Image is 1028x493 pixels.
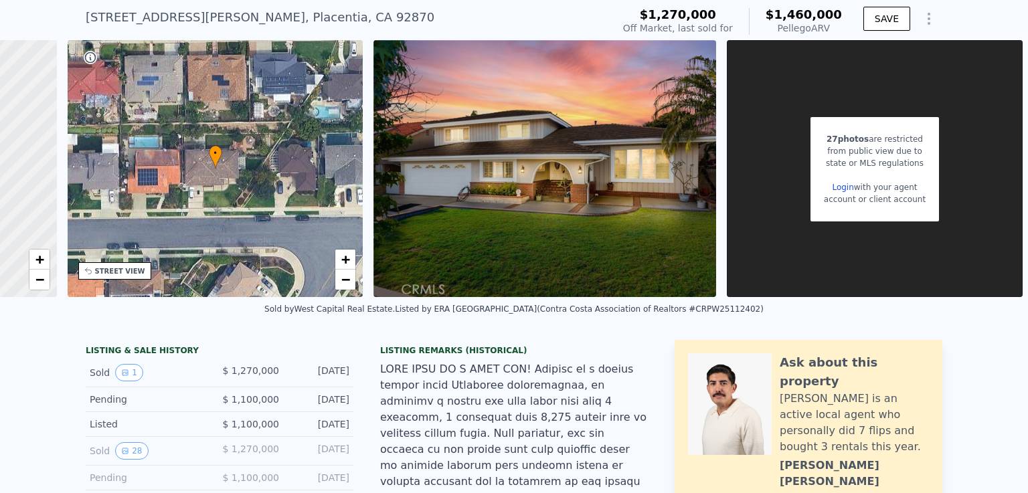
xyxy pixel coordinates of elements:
span: − [35,271,44,288]
div: Listed by ERA [GEOGRAPHIC_DATA] (Contra Costa Association of Realtors #CRPW25112402) [395,304,764,314]
a: Zoom out [29,270,50,290]
div: [DATE] [290,442,349,460]
div: Sold [90,442,209,460]
span: $ 1,270,000 [222,365,279,376]
span: $ 1,100,000 [222,394,279,405]
span: • [209,147,222,159]
span: $ 1,270,000 [222,443,279,454]
div: [DATE] [290,417,349,431]
div: Ask about this property [780,353,929,391]
div: from public view due to [824,145,926,157]
div: [DATE] [290,471,349,484]
span: 27 photos [827,134,869,144]
div: account or client account [824,193,926,205]
span: + [35,251,44,268]
span: $ 1,100,000 [222,419,279,429]
span: with your agent [854,183,918,192]
a: Login [832,183,853,192]
a: Zoom in [29,250,50,270]
div: [PERSON_NAME] [PERSON_NAME] [780,458,929,490]
div: Pending [90,471,209,484]
div: Sold by West Capital Real Estate . [264,304,395,314]
div: LISTING & SALE HISTORY [86,345,353,359]
div: Listing Remarks (Historical) [380,345,648,356]
div: Off Market, last sold for [623,21,733,35]
div: Pellego ARV [766,21,842,35]
div: Pending [90,393,209,406]
div: are restricted [824,133,926,145]
button: Show Options [916,5,942,32]
a: Zoom in [335,250,355,270]
span: + [341,251,350,268]
img: Sale: 166544181 Parcel: 63301753 [373,40,716,297]
span: − [341,271,350,288]
span: $1,460,000 [766,7,842,21]
div: state or MLS regulations [824,157,926,169]
div: [DATE] [290,393,349,406]
div: • [209,145,222,169]
div: [DATE] [290,364,349,381]
button: View historical data [115,442,148,460]
div: [PERSON_NAME] is an active local agent who personally did 7 flips and bought 3 rentals this year. [780,391,929,455]
div: Listed [90,417,209,431]
div: [STREET_ADDRESS][PERSON_NAME] , Placentia , CA 92870 [86,8,434,27]
button: View historical data [115,364,143,381]
span: $ 1,100,000 [222,472,279,483]
button: SAVE [863,7,910,31]
div: STREET VIEW [95,266,145,276]
div: Sold [90,364,209,381]
a: Zoom out [335,270,355,290]
span: $1,270,000 [640,7,716,21]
